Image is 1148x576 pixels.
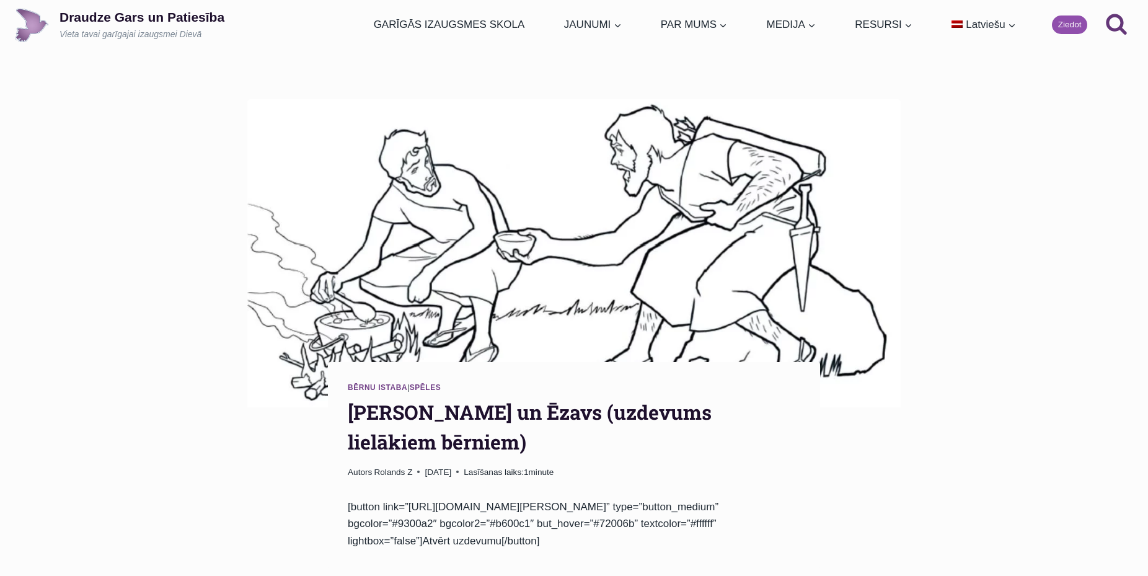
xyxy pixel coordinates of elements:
span: Lasīšanas laiks: [464,467,524,477]
p: Draudze Gars un Patiesība [60,9,224,25]
h1: [PERSON_NAME] un Ēzavs (uzdevums lielākiem bērniem) [348,397,800,457]
button: View Search Form [1100,8,1133,42]
span: minute [529,467,554,477]
span: Latviešu [966,19,1005,30]
p: Vieta tavai garīgajai izaugsmei Dievā [60,29,224,41]
a: Ziedot [1052,16,1087,34]
a: Draudze Gars un PatiesībaVieta tavai garīgajai izaugsmei Dievā [15,8,224,42]
div: [button link=”[URL][DOMAIN_NAME][PERSON_NAME]” type=”button_medium” bgcolor=”#9300a2″ bgcolor2=”#... [348,498,800,549]
a: Spēles [410,383,441,392]
a: Rolands Z [374,467,412,477]
span: Autors [348,466,372,479]
span: 1 [464,466,554,479]
span: MEDIJA [767,16,816,33]
a: Bērnu istaba [348,383,407,392]
span: PAR MUMS [661,16,727,33]
span: | [348,383,441,392]
time: [DATE] [425,466,451,479]
span: RESURSI [855,16,912,33]
span: JAUNUMI [564,16,622,33]
img: Draudze Gars un Patiesība [15,8,49,42]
